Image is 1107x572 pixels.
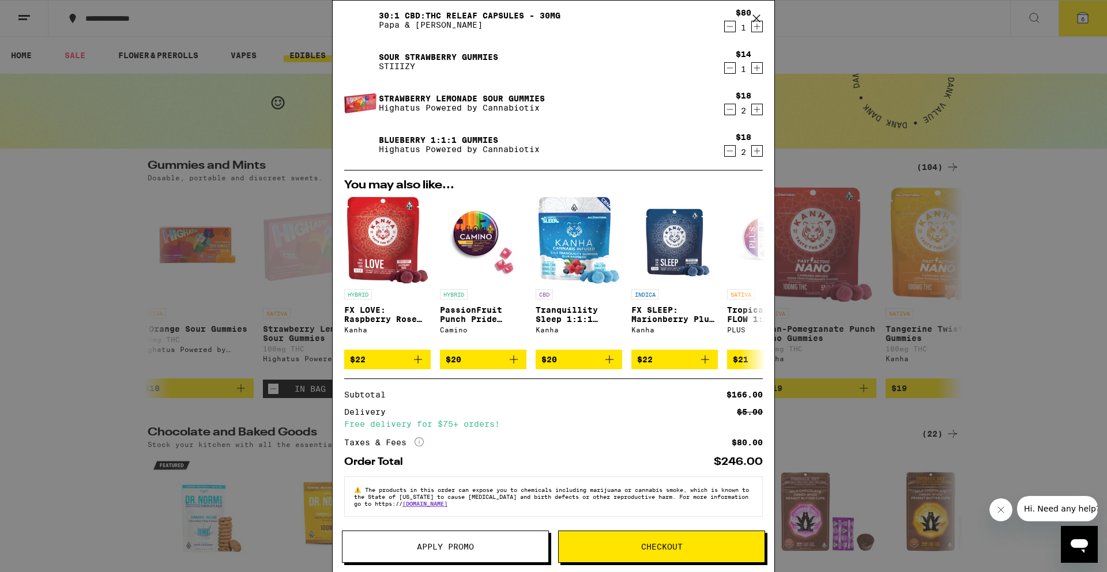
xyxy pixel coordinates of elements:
img: 30:1 CBD:THC Releaf Capsules - 30mg [344,4,376,36]
p: PassionFruit Punch Pride Gummies [440,305,526,324]
p: FX SLEEP: Marionberry Plum 3:2:1 Gummies [631,305,718,324]
button: Add to bag [631,350,718,369]
button: Add to bag [727,350,814,369]
p: Tranquillity Sleep 1:1:1 CBN:CBG Gummies [536,305,622,324]
div: Order Total [344,457,411,467]
p: Highatus Powered by Cannabiotix [379,103,545,112]
button: Decrement [724,62,736,74]
div: 1 [736,65,751,74]
span: Checkout [641,543,683,551]
p: Highatus Powered by Cannabiotix [379,145,540,154]
h2: You may also like... [344,180,763,191]
a: Sour Strawberry Gummies [379,52,498,62]
div: $5.00 [737,408,763,416]
div: 2 [736,147,751,157]
span: $20 [541,355,557,364]
a: Strawberry Lemonade Sour Gummies [379,94,545,103]
div: $80 [736,8,751,17]
a: Open page for Tranquillity Sleep 1:1:1 CBN:CBG Gummies from Kanha [536,197,622,350]
button: Decrement [724,145,736,157]
div: Free delivery for $75+ orders! [344,420,763,428]
img: Strawberry Lemonade Sour Gummies [344,93,376,113]
div: Delivery [344,408,394,416]
span: $20 [446,355,461,364]
button: Increment [751,145,763,157]
div: Kanha [344,326,431,334]
button: Checkout [558,531,765,563]
a: 30:1 CBD:THC Releaf Capsules - 30mg [379,11,560,20]
img: Blueberry 1:1:1 Gummies [344,128,376,161]
div: 2 [736,106,751,115]
span: ⚠️ [354,486,365,493]
p: STIIIZY [379,62,498,71]
button: Apply Promo [342,531,549,563]
iframe: Button to launch messaging window [1061,526,1098,563]
div: Subtotal [344,391,394,399]
a: Open page for PassionFruit Punch Pride Gummies from Camino [440,197,526,350]
p: CBD [536,289,553,300]
div: $18 [736,132,751,142]
div: $14 [736,50,751,59]
button: Add to bag [440,350,526,369]
img: Kanha - Tranquillity Sleep 1:1:1 CBN:CBG Gummies [539,197,619,283]
button: Add to bag [344,350,431,369]
span: $21 [733,355,748,364]
img: Sour Strawberry Gummies [344,46,376,78]
div: Kanha [536,326,622,334]
a: Open page for FX SLEEP: Marionberry Plum 3:2:1 Gummies from Kanha [631,197,718,350]
div: $18 [736,91,751,100]
img: PLUS - Tropical Twist FLOW 1:1 Gummies [727,197,814,283]
div: Taxes & Fees [344,437,424,448]
button: Increment [751,62,763,74]
div: Kanha [631,326,718,334]
div: 1 [736,23,751,32]
iframe: Close message [989,498,1012,521]
button: Add to bag [536,350,622,369]
a: [DOMAIN_NAME] [402,500,447,507]
p: SATIVA [727,289,755,300]
span: The products in this order can expose you to chemicals including marijuana or cannabis smoke, whi... [354,486,749,507]
p: INDICA [631,289,659,300]
a: Blueberry 1:1:1 Gummies [379,135,540,145]
iframe: Message from company [1017,496,1098,521]
img: Camino - PassionFruit Punch Pride Gummies [440,197,526,283]
a: Open page for Tropical Twist FLOW 1:1 Gummies from PLUS [727,197,814,350]
p: HYBRID [440,289,468,300]
button: Decrement [724,104,736,115]
p: Papa & [PERSON_NAME] [379,20,560,29]
span: Hi. Need any help? [7,8,83,17]
div: $80.00 [732,438,763,446]
span: $22 [350,355,366,364]
img: Kanha - FX LOVE: Raspberry Rose 2:1:1 Gummies [347,197,428,283]
p: FX LOVE: Raspberry Rose 2:1:1 Gummies [344,305,431,324]
a: Open page for FX LOVE: Raspberry Rose 2:1:1 Gummies from Kanha [344,197,431,350]
button: Increment [751,104,763,115]
div: PLUS [727,326,814,334]
div: $166.00 [726,391,763,399]
p: Tropical Twist FLOW 1:1 Gummies [727,305,814,324]
div: $246.00 [714,457,763,467]
span: $22 [637,355,653,364]
span: Apply Promo [417,543,474,551]
img: Kanha - FX SLEEP: Marionberry Plum 3:2:1 Gummies [639,197,711,283]
div: Camino [440,326,526,334]
button: Decrement [724,21,736,32]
